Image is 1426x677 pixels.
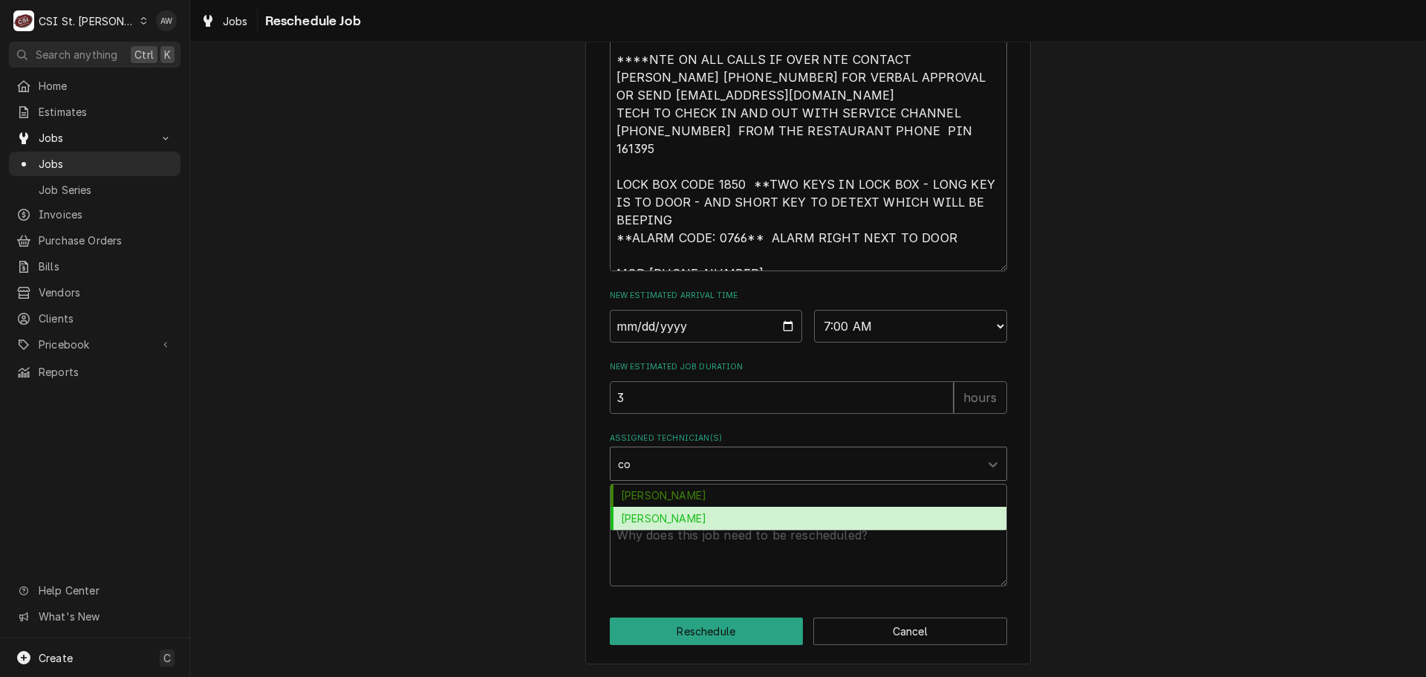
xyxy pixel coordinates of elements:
a: Reports [9,360,180,384]
div: Reschedule Reason [610,499,1007,586]
a: Go to Pricebook [9,332,180,357]
label: Assigned Technician(s) [610,433,1007,444]
a: Home [9,74,180,98]
span: Job Series [39,182,173,198]
label: New Estimated Arrival Time [610,290,1007,302]
div: New Estimated Arrival Time [610,290,1007,343]
select: Time Select [814,310,1007,343]
button: Cancel [813,618,1007,645]
span: Vendors [39,285,173,300]
a: Jobs [9,152,180,176]
span: Jobs [39,130,151,146]
a: Job Series [9,178,180,202]
div: [PERSON_NAME] [611,485,1006,508]
a: Go to Jobs [9,126,180,150]
span: Purchase Orders [39,233,173,248]
span: Reschedule Job [261,11,361,31]
span: Home [39,78,173,94]
span: C [163,650,171,666]
span: Create [39,652,73,664]
div: Button Group [610,618,1007,645]
span: Bills [39,259,173,274]
div: Assigned Technician(s) [610,433,1007,481]
div: Alexandria Wilp's Avatar [156,10,177,31]
span: Reports [39,364,173,380]
a: Go to What's New [9,604,180,629]
span: What's New [39,609,172,624]
div: [PERSON_NAME] [611,507,1006,530]
input: Date [610,310,803,343]
a: Purchase Orders [9,228,180,253]
button: Search anythingCtrlK [9,42,180,68]
span: K [164,47,171,62]
a: Estimates [9,100,180,124]
a: Vendors [9,280,180,305]
a: Jobs [195,9,254,33]
a: Bills [9,254,180,279]
div: CSI St. [PERSON_NAME] [39,13,135,29]
span: Jobs [223,13,248,29]
span: Pricebook [39,337,151,352]
label: New Estimated Job Duration [610,361,1007,373]
a: Clients [9,306,180,331]
div: AW [156,10,177,31]
a: Go to Help Center [9,578,180,603]
a: Invoices [9,202,180,227]
span: Invoices [39,207,173,222]
span: Jobs [39,156,173,172]
div: C [13,10,34,31]
div: hours [954,381,1007,414]
span: Help Center [39,583,172,598]
span: Clients [39,311,173,326]
span: Estimates [39,104,173,120]
span: Search anything [36,47,117,62]
div: New Estimated Job Duration [610,361,1007,414]
div: CSI St. Louis's Avatar [13,10,34,31]
span: Ctrl [134,47,154,62]
button: Reschedule [610,618,804,645]
div: Button Group Row [610,618,1007,645]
